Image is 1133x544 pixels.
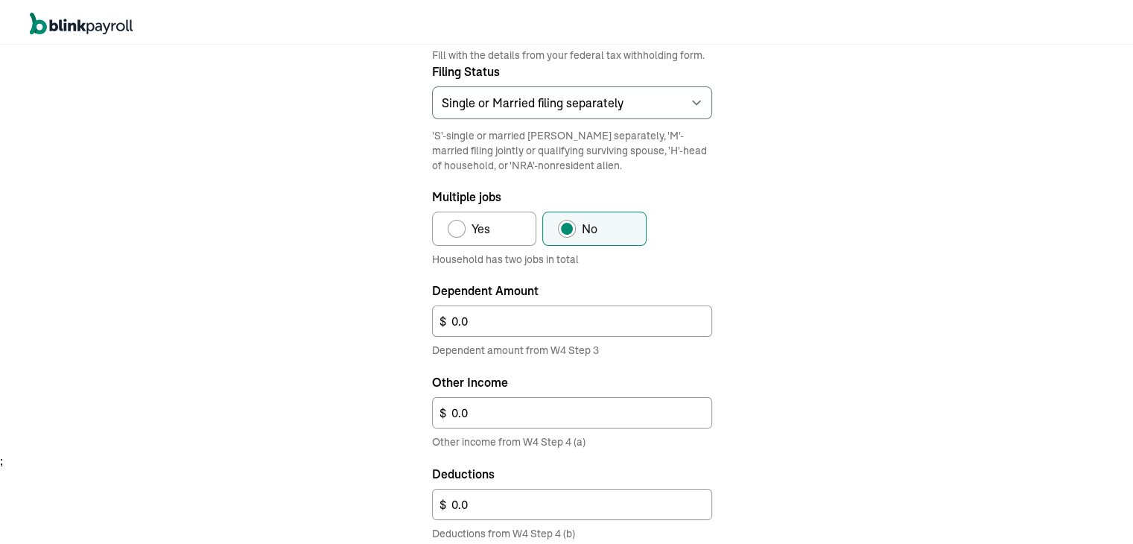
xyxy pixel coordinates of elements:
[432,523,712,539] span: Deductions from W4 Step 4 (b)
[432,279,712,297] label: Dependent Amount
[432,303,712,334] input: 0.00
[432,60,712,78] label: Filing Status
[439,493,446,510] span: $
[432,249,712,264] p: Household has two jobs in total
[439,309,446,327] span: $
[432,125,712,170] span: 'S'-single or married [PERSON_NAME] separately, 'M'-married filing jointly or qualifying survivin...
[432,340,712,355] span: Dependent amount from W4 Step 3
[432,370,712,388] label: Other Income
[472,217,490,235] span: Yes
[432,486,712,517] input: 0.00
[582,217,597,235] span: No
[432,394,712,426] input: 0.00
[432,185,712,203] p: Multiple jobs
[432,431,712,447] span: Other income from W4 Step 4 (a)
[432,185,712,264] div: Multiple jobs
[432,462,712,480] label: Deductions
[439,401,446,419] span: $
[432,45,712,60] span: Fill with the details from your federal tax withholding form.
